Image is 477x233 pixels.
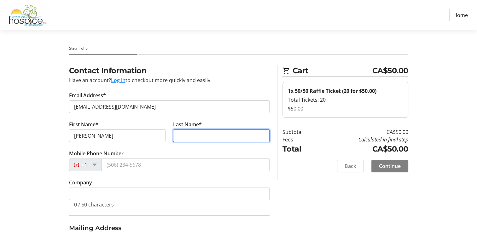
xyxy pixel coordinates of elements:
[282,136,319,143] td: Fees
[449,9,472,21] a: Home
[319,136,408,143] td: Calculated in final step
[69,92,106,99] label: Email Address*
[379,162,401,170] span: Continue
[288,96,403,104] div: Total Tickets: 20
[69,179,92,186] label: Company
[293,65,372,76] span: Cart
[372,65,408,76] span: CA$50.00
[111,76,125,84] button: Log in
[282,128,319,136] td: Subtotal
[288,105,403,112] div: $50.00
[69,45,408,51] div: Step 1 of 5
[319,143,408,155] td: CA$50.00
[288,87,376,94] strong: 1x 50/50 Raffle Ticket (20 for $50.00)
[345,162,356,170] span: Back
[319,128,408,136] td: CA$50.00
[173,121,202,128] label: Last Name*
[102,158,270,171] input: (506) 234-5678
[337,160,364,172] button: Back
[69,76,270,84] div: Have an account? to checkout more quickly and easily.
[371,160,408,172] button: Continue
[282,143,319,155] td: Total
[5,3,50,28] img: Grey Bruce Hospice's Logo
[69,121,98,128] label: First Name*
[74,201,114,208] tr-character-limit: 0 / 60 characters
[69,65,270,76] h2: Contact Information
[69,223,270,233] h3: Mailing Address
[69,150,124,157] label: Mobile Phone Number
